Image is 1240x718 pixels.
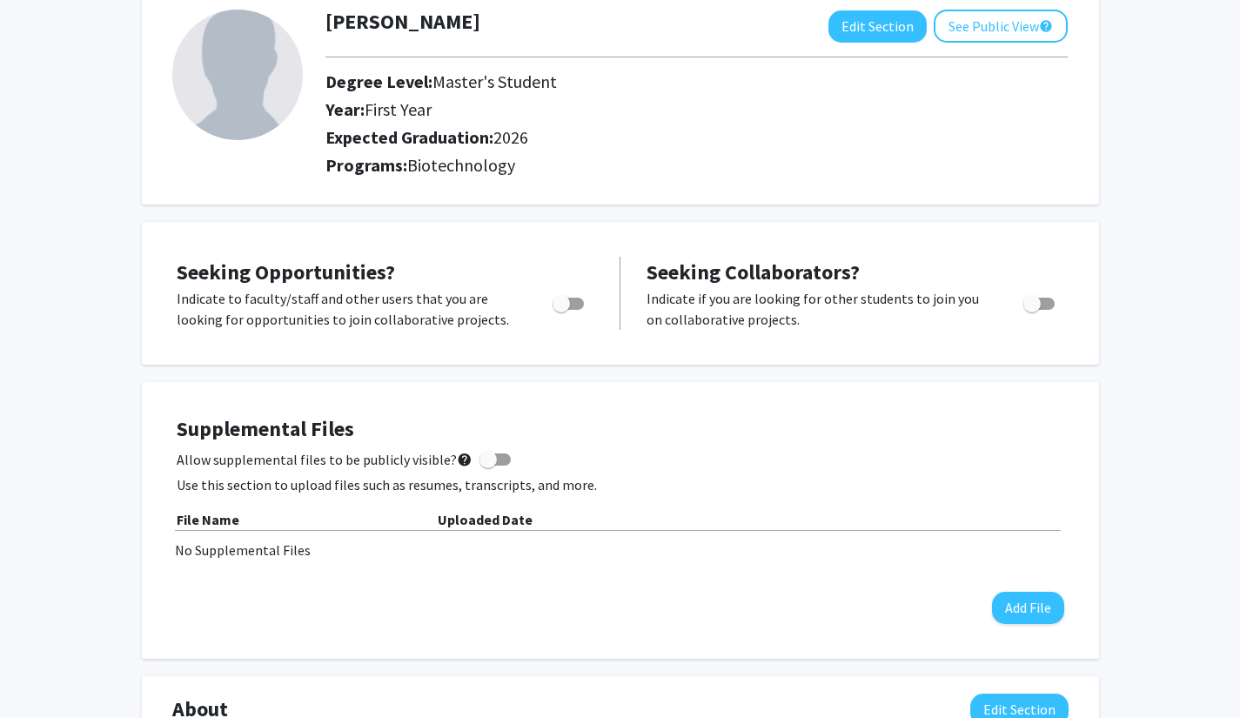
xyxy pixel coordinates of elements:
button: Edit Section [828,10,927,43]
h4: Supplemental Files [177,417,1064,442]
span: Master's Student [432,70,557,92]
span: First Year [365,98,432,120]
b: Uploaded Date [438,511,533,528]
div: Toggle [1016,288,1064,314]
p: Use this section to upload files such as resumes, transcripts, and more. [177,474,1064,495]
img: Profile Picture [172,10,303,140]
div: No Supplemental Files [175,540,1066,560]
span: Seeking Opportunities? [177,258,395,285]
b: File Name [177,511,239,528]
button: See Public View [934,10,1068,43]
span: Biotechnology [407,154,515,176]
h1: [PERSON_NAME] [325,10,480,35]
button: Add File [992,592,1064,624]
h2: Degree Level: [325,71,918,92]
h2: Programs: [325,155,1068,176]
p: Indicate to faculty/staff and other users that you are looking for opportunities to join collabor... [177,288,519,330]
mat-icon: help [457,449,473,470]
p: Indicate if you are looking for other students to join you on collaborative projects. [647,288,990,330]
span: Allow supplemental files to be publicly visible? [177,449,473,470]
span: Seeking Collaborators? [647,258,860,285]
div: Toggle [546,288,593,314]
span: 2026 [493,126,528,148]
h2: Expected Graduation: [325,127,918,148]
iframe: Chat [13,640,74,705]
mat-icon: help [1039,16,1053,37]
h2: Year: [325,99,918,120]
